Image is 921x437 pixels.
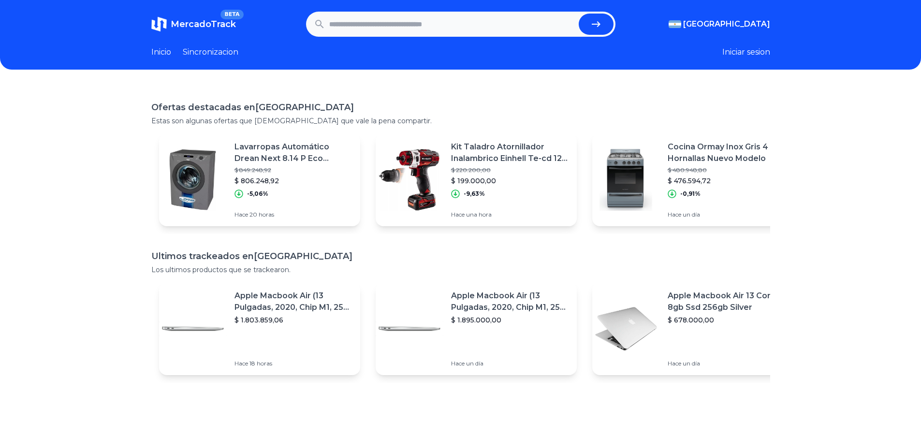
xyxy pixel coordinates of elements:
p: $ 480.948,80 [668,166,786,174]
p: $ 1.895.000,00 [451,315,569,325]
p: Hace un día [668,360,786,367]
a: MercadoTrackBETA [151,16,236,32]
p: Apple Macbook Air 13 Core I5 8gb Ssd 256gb Silver [668,290,786,313]
a: Featured imageApple Macbook Air (13 Pulgadas, 2020, Chip M1, 256 Gb De Ssd, 8 Gb De Ram) - Plata$... [376,282,577,375]
p: $ 1.803.859,06 [234,315,352,325]
p: -0,91% [680,190,701,198]
p: -9,63% [464,190,485,198]
p: Hace un día [451,360,569,367]
p: -5,06% [247,190,268,198]
p: Hace una hora [451,211,569,218]
img: Featured image [159,146,227,214]
p: $ 806.248,92 [234,176,352,186]
p: $ 476.594,72 [668,176,786,186]
p: Cocina Ormay Inox Gris 4 Hornallas Nuevo Modelo [668,141,786,164]
a: Featured imageLavarropas Automático Drean Next 8.14 P Eco Inverter Gris 8kg 220v$ 849.248,92$ 806... [159,133,360,226]
h1: Ofertas destacadas en [GEOGRAPHIC_DATA] [151,101,770,114]
p: Apple Macbook Air (13 Pulgadas, 2020, Chip M1, 256 Gb De Ssd, 8 Gb De Ram) - Plata [451,290,569,313]
a: Inicio [151,46,171,58]
a: Sincronizacion [183,46,238,58]
img: Featured image [376,146,443,214]
p: $ 220.200,00 [451,166,569,174]
p: Lavarropas Automático Drean Next 8.14 P Eco Inverter Gris 8kg 220v [234,141,352,164]
button: Iniciar sesion [722,46,770,58]
p: Apple Macbook Air (13 Pulgadas, 2020, Chip M1, 256 Gb De Ssd, 8 Gb De Ram) - Plata [234,290,352,313]
p: $ 849.248,92 [234,166,352,174]
span: BETA [220,10,243,19]
img: Argentina [669,20,681,28]
span: [GEOGRAPHIC_DATA] [683,18,770,30]
p: Hace un día [668,211,786,218]
p: $ 678.000,00 [668,315,786,325]
button: [GEOGRAPHIC_DATA] [669,18,770,30]
img: Featured image [376,295,443,363]
a: Featured imageKit Taladro Atornillador Inalambrico Einhell Te-cd 12/1 X-li Kit Bateria+cargador. ... [376,133,577,226]
h1: Ultimos trackeados en [GEOGRAPHIC_DATA] [151,249,770,263]
p: $ 199.000,00 [451,176,569,186]
p: Estas son algunas ofertas que [DEMOGRAPHIC_DATA] que vale la pena compartir. [151,116,770,126]
p: Kit Taladro Atornillador Inalambrico Einhell Te-cd 12/1 X-li Kit Bateria+cargador. 2ah. [451,141,569,164]
span: MercadoTrack [171,19,236,29]
img: Featured image [592,146,660,214]
a: Featured imageApple Macbook Air 13 Core I5 8gb Ssd 256gb Silver$ 678.000,00Hace un día [592,282,793,375]
img: MercadoTrack [151,16,167,32]
img: Featured image [592,295,660,363]
p: Hace 20 horas [234,211,352,218]
a: Featured imageApple Macbook Air (13 Pulgadas, 2020, Chip M1, 256 Gb De Ssd, 8 Gb De Ram) - Plata$... [159,282,360,375]
p: Los ultimos productos que se trackearon. [151,265,770,275]
p: Hace 18 horas [234,360,352,367]
a: Featured imageCocina Ormay Inox Gris 4 Hornallas Nuevo Modelo$ 480.948,80$ 476.594,72-0,91%Hace u... [592,133,793,226]
img: Featured image [159,295,227,363]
